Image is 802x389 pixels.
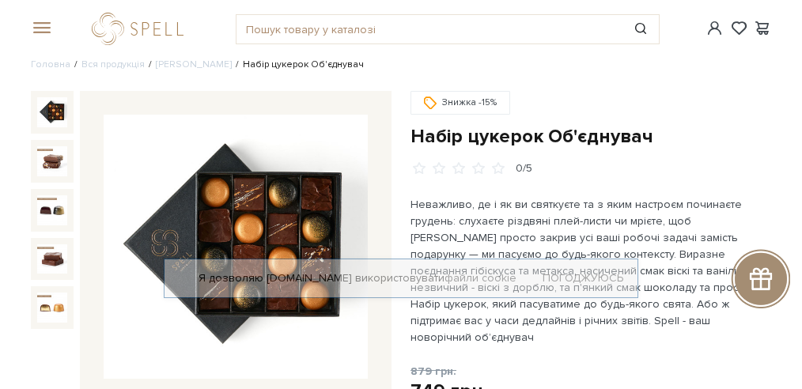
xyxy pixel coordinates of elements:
[623,15,660,43] button: Пошук товару у каталозі
[37,97,67,127] img: Набір цукерок Об'єднувач
[410,196,771,346] p: Неважливо, де і як ви святкуєте та з яким настроєм починаєте грудень: слухаєте різдвяні плей-лист...
[37,146,67,176] img: Набір цукерок Об'єднувач
[31,59,70,70] a: Головна
[543,271,623,285] a: Погоджуюсь
[410,364,456,378] span: 879 грн.
[37,244,67,274] img: Набір цукерок Об'єднувач
[156,59,232,70] a: [PERSON_NAME]
[92,13,191,45] a: logo
[165,271,637,285] div: Я дозволяю [DOMAIN_NAME] використовувати
[81,59,145,70] a: Вся продукція
[37,195,67,225] img: Набір цукерок Об'єднувач
[104,115,368,379] img: Набір цукерок Об'єднувач
[410,124,771,149] h1: Набір цукерок Об'єднувач
[516,161,532,176] div: 0/5
[445,271,516,285] a: файли cookie
[232,58,364,72] li: Набір цукерок Об'єднувач
[410,91,510,115] div: Знижка -15%
[37,293,67,323] img: Набір цукерок Об'єднувач
[236,15,622,43] input: Пошук товару у каталозі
